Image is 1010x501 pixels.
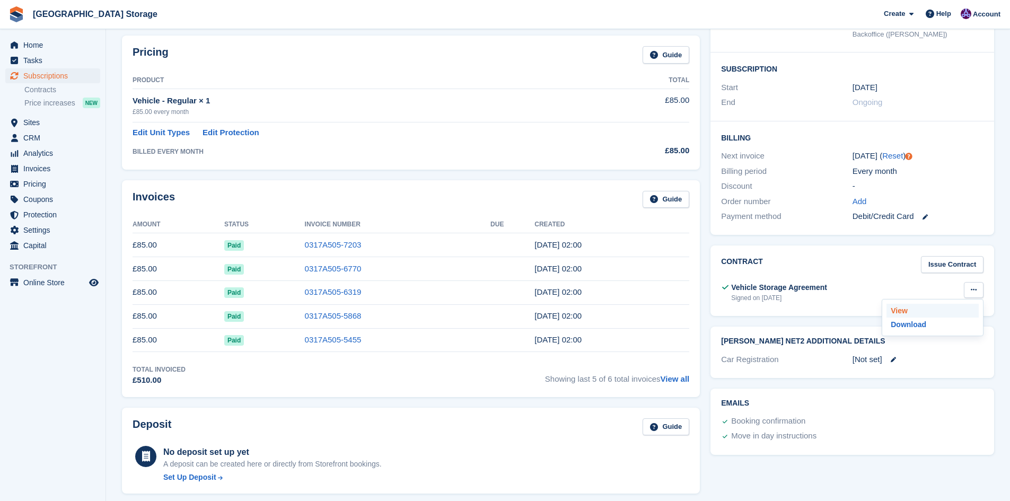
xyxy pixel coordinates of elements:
[660,374,689,383] a: View all
[163,459,382,470] p: A deposit can be created here or directly from Storefront bookings.
[731,430,816,443] div: Move in day instructions
[305,311,362,320] a: 0317A505-5868
[721,150,852,162] div: Next invoice
[133,95,600,107] div: Vehicle - Regular × 1
[5,38,100,52] a: menu
[24,98,75,108] span: Price increases
[886,304,979,318] a: View
[5,146,100,161] a: menu
[83,98,100,108] div: NEW
[721,196,852,208] div: Order number
[23,38,87,52] span: Home
[133,72,600,89] th: Product
[721,82,852,94] div: Start
[305,287,362,296] a: 0317A505-6319
[5,223,100,238] a: menu
[133,191,175,208] h2: Invoices
[731,282,827,293] div: Vehicle Storage Agreement
[853,29,983,40] div: Backoffice ([PERSON_NAME])
[904,152,914,161] div: Tooltip anchor
[133,365,186,374] div: Total Invoiced
[133,280,224,304] td: £85.00
[224,335,244,346] span: Paid
[961,8,971,19] img: Hollie Harvey
[534,264,582,273] time: 2025-07-13 01:00:24 UTC
[224,216,305,233] th: Status
[853,98,883,107] span: Ongoing
[534,335,582,344] time: 2025-04-13 01:00:23 UTC
[853,196,867,208] a: Add
[23,238,87,253] span: Capital
[721,180,852,192] div: Discount
[853,150,983,162] div: [DATE] ( )
[29,5,162,23] a: [GEOGRAPHIC_DATA] Storage
[534,240,582,249] time: 2025-08-13 01:00:15 UTC
[133,328,224,352] td: £85.00
[534,287,582,296] time: 2025-06-13 01:00:20 UTC
[490,216,534,233] th: Due
[23,115,87,130] span: Sites
[305,216,490,233] th: Invoice Number
[721,256,763,274] h2: Contract
[224,240,244,251] span: Paid
[721,354,852,366] div: Car Registration
[5,130,100,145] a: menu
[224,264,244,275] span: Paid
[87,276,100,289] a: Preview store
[973,9,1000,20] span: Account
[534,216,689,233] th: Created
[10,262,106,273] span: Storefront
[23,146,87,161] span: Analytics
[721,337,983,346] h2: [PERSON_NAME] Net2 Additional Details
[203,127,259,139] a: Edit Protection
[23,53,87,68] span: Tasks
[600,145,689,157] div: £85.00
[5,275,100,290] a: menu
[133,127,190,139] a: Edit Unit Types
[5,161,100,176] a: menu
[936,8,951,19] span: Help
[5,115,100,130] a: menu
[643,191,689,208] a: Guide
[23,68,87,83] span: Subscriptions
[133,147,600,156] div: BILLED EVERY MONTH
[886,318,979,331] a: Download
[545,365,689,386] span: Showing last 5 of 6 total invoices
[731,293,827,303] div: Signed on [DATE]
[163,472,382,483] a: Set Up Deposit
[133,418,171,436] h2: Deposit
[5,68,100,83] a: menu
[305,264,362,273] a: 0317A505-6770
[23,161,87,176] span: Invoices
[921,256,983,274] a: Issue Contract
[721,63,983,74] h2: Subscription
[23,192,87,207] span: Coupons
[853,165,983,178] div: Every month
[163,446,382,459] div: No deposit set up yet
[163,472,216,483] div: Set Up Deposit
[305,335,362,344] a: 0317A505-5455
[305,240,362,249] a: 0317A505-7203
[133,374,186,386] div: £510.00
[882,151,903,160] a: Reset
[224,311,244,322] span: Paid
[853,180,983,192] div: -
[853,354,983,366] div: [Not set]
[23,223,87,238] span: Settings
[133,216,224,233] th: Amount
[5,238,100,253] a: menu
[24,97,100,109] a: Price increases NEW
[23,275,87,290] span: Online Store
[133,107,600,117] div: £85.00 every month
[721,165,852,178] div: Billing period
[643,418,689,436] a: Guide
[224,287,244,298] span: Paid
[8,6,24,22] img: stora-icon-8386f47178a22dfd0bd8f6a31ec36ba5ce8667c1dd55bd0f319d3a0aa187defe.svg
[731,415,805,428] div: Booking confirmation
[600,89,689,122] td: £85.00
[5,207,100,222] a: menu
[721,399,983,408] h2: Emails
[23,207,87,222] span: Protection
[600,72,689,89] th: Total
